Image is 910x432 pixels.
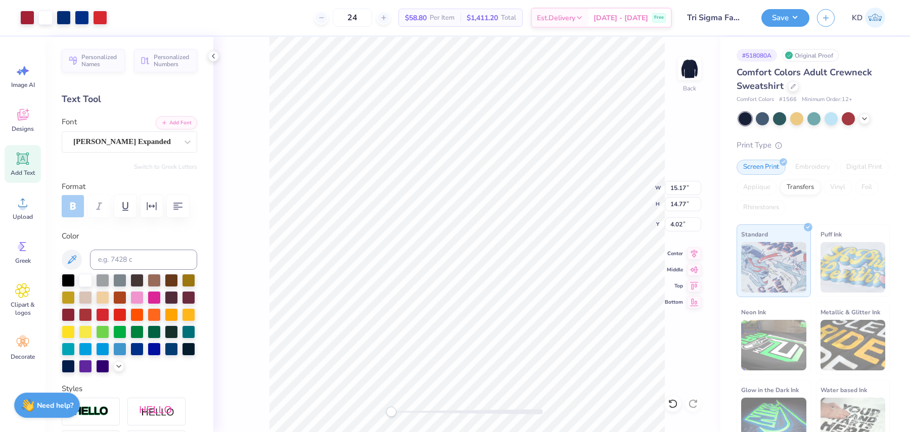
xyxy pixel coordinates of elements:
[802,95,852,104] span: Minimum Order: 12 +
[852,12,862,24] span: KD
[501,13,516,23] span: Total
[62,181,197,193] label: Format
[665,266,683,274] span: Middle
[741,320,806,370] img: Neon Ink
[761,9,809,27] button: Save
[865,8,885,28] img: Karen Danielle Caguimbay
[81,54,119,68] span: Personalized Names
[737,139,890,151] div: Print Type
[840,160,889,175] div: Digital Print
[333,9,372,27] input: – –
[737,49,777,62] div: # 518080A
[11,81,35,89] span: Image AI
[13,213,33,221] span: Upload
[62,116,77,128] label: Font
[821,385,867,395] span: Water based Ink
[11,353,35,361] span: Decorate
[780,180,821,195] div: Transfers
[62,383,82,395] label: Styles
[741,242,806,293] img: Standard
[37,401,73,410] strong: Need help?
[405,13,427,23] span: $58.80
[789,160,837,175] div: Embroidery
[821,229,842,239] span: Puff Ink
[139,405,174,418] img: Shadow
[741,307,766,317] span: Neon Ink
[782,49,839,62] div: Original Proof
[665,282,683,290] span: Top
[156,116,197,129] button: Add Font
[679,8,754,28] input: Untitled Design
[821,307,880,317] span: Metallic & Glitter Ink
[855,180,879,195] div: Foil
[11,169,35,177] span: Add Text
[779,95,797,104] span: # 1566
[683,84,696,93] div: Back
[386,407,396,417] div: Accessibility label
[737,95,774,104] span: Comfort Colors
[62,92,197,106] div: Text Tool
[654,14,664,21] span: Free
[594,13,648,23] span: [DATE] - [DATE]
[821,320,886,370] img: Metallic & Glitter Ink
[467,13,498,23] span: $1,411.20
[15,257,31,265] span: Greek
[62,49,125,72] button: Personalized Names
[665,298,683,306] span: Bottom
[741,385,799,395] span: Glow in the Dark Ink
[430,13,454,23] span: Per Item
[824,180,852,195] div: Vinyl
[134,163,197,171] button: Switch to Greek Letters
[737,160,786,175] div: Screen Print
[537,13,575,23] span: Est. Delivery
[847,8,890,28] a: KD
[62,230,197,242] label: Color
[6,301,39,317] span: Clipart & logos
[665,250,683,258] span: Center
[90,250,197,270] input: e.g. 7428 c
[154,54,191,68] span: Personalized Numbers
[12,125,34,133] span: Designs
[737,180,777,195] div: Applique
[821,242,886,293] img: Puff Ink
[741,229,768,239] span: Standard
[679,59,700,79] img: Back
[737,66,872,92] span: Comfort Colors Adult Crewneck Sweatshirt
[737,200,786,215] div: Rhinestones
[134,49,197,72] button: Personalized Numbers
[73,406,109,417] img: Stroke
